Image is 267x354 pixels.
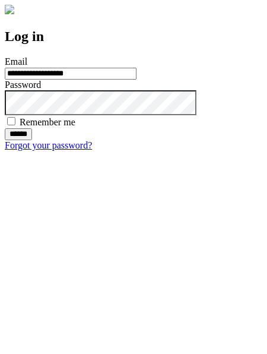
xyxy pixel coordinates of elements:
a: Forgot your password? [5,140,92,150]
img: logo-4e3dc11c47720685a147b03b5a06dd966a58ff35d612b21f08c02c0306f2b779.png [5,5,14,14]
h2: Log in [5,29,262,45]
label: Password [5,80,41,90]
label: Remember me [20,117,75,127]
label: Email [5,56,27,67]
